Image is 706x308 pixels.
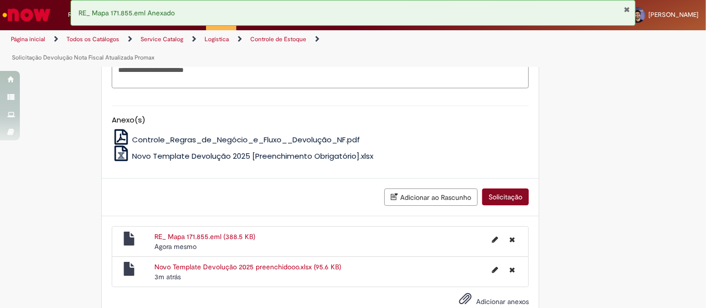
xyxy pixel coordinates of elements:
[67,35,119,43] a: Todos os Catálogos
[112,116,529,124] h5: Anexo(s)
[12,54,154,62] a: Solicitação Devolução Nota Fiscal Atualizada Promax
[624,5,630,13] button: Fechar Notificação
[503,262,521,278] button: Excluir Novo Template Devolução 2025 preenchidooo.xlsx
[78,8,175,17] span: RE_ Mapa 171.855.eml Anexado
[154,272,181,281] span: 3m atrás
[482,188,529,205] button: Solicitação
[205,35,229,43] a: Logistica
[141,35,183,43] a: Service Catalog
[132,134,360,145] span: Controle_Regras_de_Negócio_e_Fluxo__Devolução_NF.pdf
[154,242,197,251] span: Agora mesmo
[132,151,373,161] span: Novo Template Devolução 2025 [Preenchimento Obrigatório].xlsx
[112,62,529,88] textarea: Descrição
[1,5,52,25] img: ServiceNow
[486,262,504,278] button: Editar nome de arquivo Novo Template Devolução 2025 preenchidooo.xlsx
[503,232,521,247] button: Excluir RE_ Mapa 171.855.eml
[648,10,699,19] span: [PERSON_NAME]
[154,272,181,281] time: 28/08/2025 16:49:31
[154,232,255,241] a: RE_ Mapa 171.855.eml (388.5 KB)
[7,30,463,67] ul: Trilhas de página
[112,134,360,145] a: Controle_Regras_de_Negócio_e_Fluxo__Devolução_NF.pdf
[384,188,478,206] button: Adicionar ao Rascunho
[476,297,529,306] span: Adicionar anexos
[154,262,341,271] a: Novo Template Devolução 2025 preenchidooo.xlsx (95.6 KB)
[11,35,45,43] a: Página inicial
[68,10,103,20] span: Requisições
[250,35,306,43] a: Controle de Estoque
[486,232,504,247] button: Editar nome de arquivo RE_ Mapa 171.855.eml
[154,242,197,251] time: 28/08/2025 16:53:12
[112,151,374,161] a: Novo Template Devolução 2025 [Preenchimento Obrigatório].xlsx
